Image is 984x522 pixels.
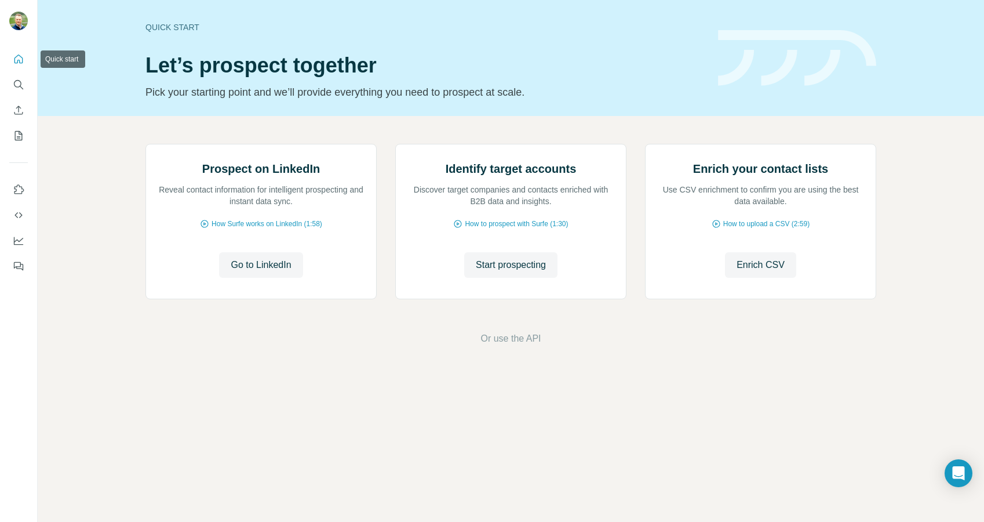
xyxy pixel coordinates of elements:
h2: Identify target accounts [446,161,577,177]
span: Start prospecting [476,258,546,272]
button: Enrich CSV [725,252,796,278]
h1: Let’s prospect together [145,54,704,77]
p: Discover target companies and contacts enriched with B2B data and insights. [407,184,614,207]
button: Enrich CSV [9,100,28,121]
button: Quick start [9,49,28,70]
button: Use Surfe API [9,205,28,226]
img: Avatar [9,12,28,30]
span: How to upload a CSV (2:59) [723,219,810,229]
button: Go to LinkedIn [219,252,303,278]
span: How Surfe works on LinkedIn (1:58) [212,219,322,229]
span: Go to LinkedIn [231,258,291,272]
button: Feedback [9,256,28,277]
button: Use Surfe on LinkedIn [9,179,28,200]
button: My lists [9,125,28,146]
h2: Prospect on LinkedIn [202,161,320,177]
div: Quick start [145,21,704,33]
p: Reveal contact information for intelligent prospecting and instant data sync. [158,184,365,207]
p: Pick your starting point and we’ll provide everything you need to prospect at scale. [145,84,704,100]
p: Use CSV enrichment to confirm you are using the best data available. [657,184,864,207]
h2: Enrich your contact lists [693,161,828,177]
button: Search [9,74,28,95]
span: Enrich CSV [737,258,785,272]
button: Start prospecting [464,252,557,278]
button: Or use the API [480,332,541,346]
div: Open Intercom Messenger [945,459,972,487]
span: How to prospect with Surfe (1:30) [465,219,568,229]
img: banner [718,30,876,86]
button: Dashboard [9,230,28,251]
